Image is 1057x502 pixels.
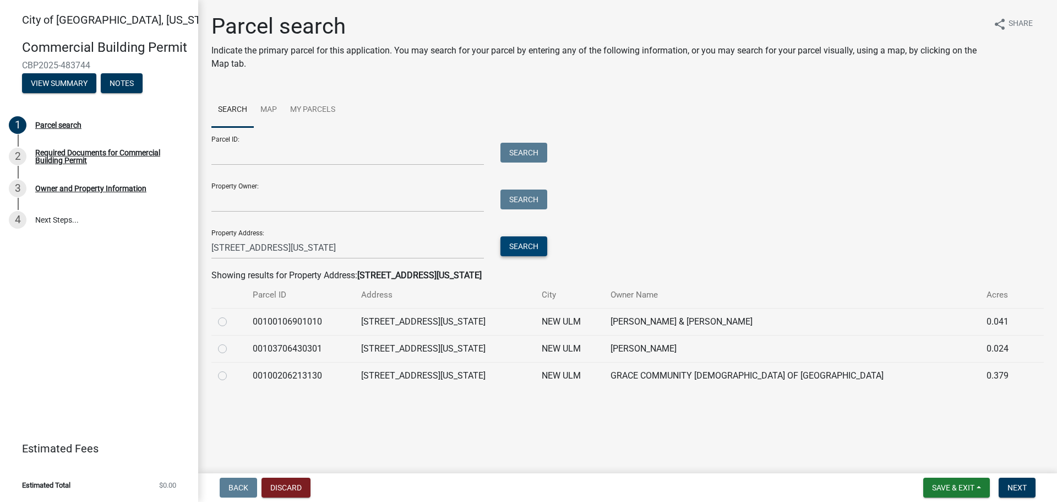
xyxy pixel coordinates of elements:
span: Estimated Total [22,482,70,489]
button: Discard [261,478,310,498]
td: 00100106901010 [246,308,355,335]
div: Parcel search [35,121,81,129]
td: 00100206213130 [246,362,355,389]
button: View Summary [22,73,96,93]
strong: [STREET_ADDRESS][US_STATE] [357,270,482,280]
td: NEW ULM [535,362,604,389]
button: Next [999,478,1036,498]
div: 4 [9,211,26,229]
a: Search [211,93,254,128]
wm-modal-confirm: Summary [22,79,96,88]
button: Search [500,236,547,256]
wm-modal-confirm: Notes [101,79,143,88]
div: 1 [9,116,26,134]
td: [STREET_ADDRESS][US_STATE] [355,308,535,335]
td: [PERSON_NAME] [604,335,980,362]
th: Address [355,282,535,308]
td: NEW ULM [535,308,604,335]
h1: Parcel search [211,13,984,40]
td: 00103706430301 [246,335,355,362]
td: GRACE COMMUNITY [DEMOGRAPHIC_DATA] OF [GEOGRAPHIC_DATA] [604,362,980,389]
td: 0.024 [980,335,1026,362]
th: Owner Name [604,282,980,308]
span: Share [1009,18,1033,31]
span: City of [GEOGRAPHIC_DATA], [US_STATE] [22,13,222,26]
span: Next [1007,483,1027,492]
div: 3 [9,180,26,197]
td: [PERSON_NAME] & [PERSON_NAME] [604,308,980,335]
th: Acres [980,282,1026,308]
a: My Parcels [284,93,342,128]
span: Back [228,483,248,492]
th: City [535,282,604,308]
span: $0.00 [159,482,176,489]
div: 2 [9,148,26,165]
span: Save & Exit [932,483,974,492]
button: Save & Exit [923,478,990,498]
a: Map [254,93,284,128]
th: Parcel ID [246,282,355,308]
td: NEW ULM [535,335,604,362]
button: Notes [101,73,143,93]
td: 0.379 [980,362,1026,389]
td: 0.041 [980,308,1026,335]
h4: Commercial Building Permit [22,40,189,56]
div: Required Documents for Commercial Building Permit [35,149,181,164]
button: shareShare [984,13,1042,35]
button: Back [220,478,257,498]
button: Search [500,143,547,163]
a: Estimated Fees [9,438,181,460]
p: Indicate the primary parcel for this application. You may search for your parcel by entering any ... [211,44,984,71]
div: Showing results for Property Address: [211,269,1044,282]
td: [STREET_ADDRESS][US_STATE] [355,362,535,389]
div: Owner and Property Information [35,185,146,192]
i: share [993,18,1006,31]
span: CBP2025-483744 [22,60,176,71]
button: Search [500,190,547,209]
td: [STREET_ADDRESS][US_STATE] [355,335,535,362]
